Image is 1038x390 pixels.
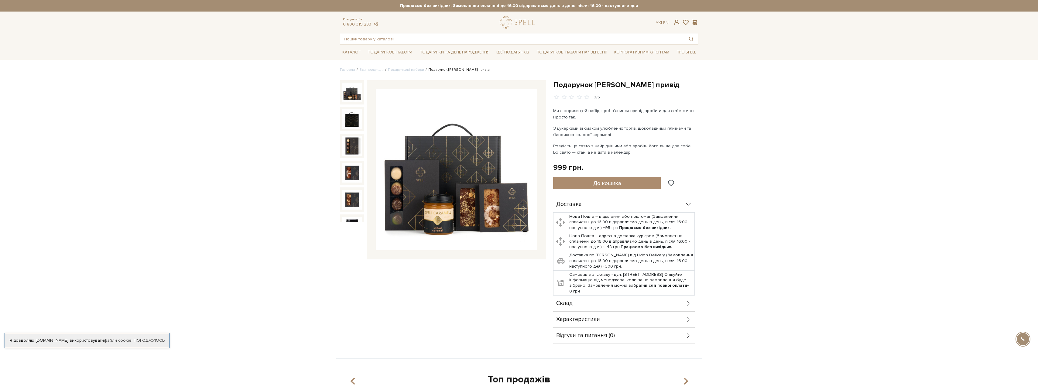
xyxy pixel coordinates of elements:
[104,338,132,343] a: файли cookie
[621,244,672,249] b: Працюємо без вихідних.
[340,48,363,57] a: Каталог
[656,20,669,26] div: Ук
[556,301,573,306] span: Склад
[388,67,424,72] a: Подарункові набори
[342,109,362,129] img: Подарунок Солодкий привід
[417,48,492,57] a: Подарунки на День народження
[5,338,170,343] div: Я дозволяю [DOMAIN_NAME] використовувати
[342,190,362,209] img: Подарунок Солодкий привід
[342,136,362,156] img: Подарунок Солодкий привід
[494,48,532,57] a: Ідеї подарунків
[553,177,661,189] button: До кошика
[661,20,662,25] span: |
[340,33,684,44] input: Пошук товару у каталозі
[684,33,698,44] button: Пошук товару у каталозі
[568,213,695,232] td: Нова Пошта – відділення або поштомат (Замовлення сплаченні до 16:00 відправляємо день в день, піс...
[534,47,610,57] a: Подарункові набори на 1 Вересня
[340,3,698,9] strong: Працюємо без вихідних. Замовлення оплачені до 16:00 відправляємо день в день, після 16:00 - насту...
[343,22,371,27] a: 0 800 319 233
[556,317,600,322] span: Характеристики
[424,67,489,73] li: Подарунок [PERSON_NAME] привід
[342,217,362,236] img: Подарунок Солодкий привід
[376,89,537,250] img: Подарунок Солодкий привід
[340,67,355,72] a: Головна
[342,83,362,102] img: Подарунок Солодкий привід
[593,180,621,186] span: До кошика
[342,163,362,183] img: Подарунок Солодкий привід
[373,22,379,27] a: telegram
[344,373,695,386] div: Топ продажів
[553,108,696,120] p: Ми створили цей набір, щоб зʼявився привід зробити для себе свято. Просто так.
[553,80,698,90] h1: Подарунок [PERSON_NAME] привід
[553,125,696,138] p: З цукерками зі смаком улюблених тортів, шоколадними плитками та баночкою солоної карамелі.
[556,333,615,338] span: Відгуки та питання (0)
[134,338,165,343] a: Погоджуюсь
[568,251,695,271] td: Доставка по [PERSON_NAME] від Uklon Delivery (Замовлення сплаченні до 16:00 відправляємо день в д...
[500,16,538,29] a: logo
[568,271,695,296] td: Самовивіз зі складу - вул. [STREET_ADDRESS] Очікуйте інформацію від менеджера, коли ваше замовлен...
[619,225,671,230] b: Працюємо без вихідних.
[674,48,698,57] a: Про Spell
[645,283,687,288] b: після повної оплати
[359,67,384,72] a: Вся продукція
[343,18,379,22] span: Консультація:
[553,143,696,156] p: Розділіть це свято з найріднішими або зробіть його лише для себе. Бо свято — стан, а не дата в ка...
[556,202,582,207] span: Доставка
[594,94,600,100] div: 0/5
[568,232,695,251] td: Нова Пошта – адресна доставка кур'єром (Замовлення сплаченні до 16:00 відправляємо день в день, п...
[612,47,672,57] a: Корпоративним клієнтам
[553,163,583,172] div: 999 грн.
[365,48,415,57] a: Подарункові набори
[663,20,669,25] a: En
